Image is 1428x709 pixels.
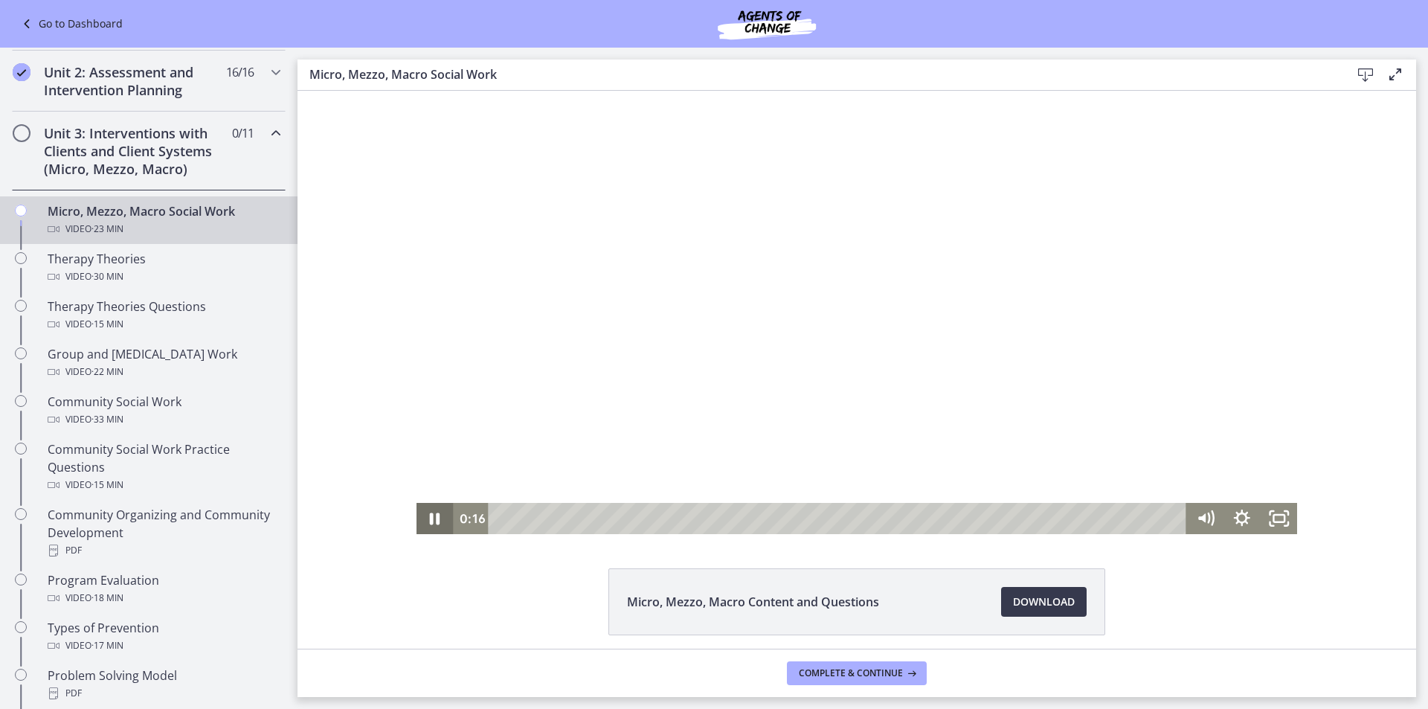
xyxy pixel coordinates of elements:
[48,476,280,494] div: Video
[297,91,1416,534] iframe: Video Lesson
[787,661,927,685] button: Complete & continue
[91,637,123,655] span: · 17 min
[48,250,280,286] div: Therapy Theories
[91,589,123,607] span: · 18 min
[890,412,926,443] button: Mute
[927,412,963,443] button: Show settings menu
[1013,593,1075,611] span: Download
[91,363,123,381] span: · 22 min
[48,220,280,238] div: Video
[48,298,280,333] div: Therapy Theories Questions
[91,268,123,286] span: · 30 min
[627,593,879,611] span: Micro, Mezzo, Macro Content and Questions
[48,571,280,607] div: Program Evaluation
[48,667,280,702] div: Problem Solving Model
[48,542,280,559] div: PDF
[91,411,123,429] span: · 33 min
[48,315,280,333] div: Video
[48,202,280,238] div: Micro, Mezzo, Macro Social Work
[48,411,280,429] div: Video
[91,220,123,238] span: · 23 min
[18,15,123,33] a: Go to Dashboard
[799,667,903,679] span: Complete & continue
[13,63,30,81] i: Completed
[48,345,280,381] div: Group and [MEDICAL_DATA] Work
[48,506,280,559] div: Community Organizing and Community Development
[44,63,225,99] h2: Unit 2: Assessment and Intervention Planning
[678,6,856,42] img: Agents of Change
[91,315,123,333] span: · 15 min
[48,268,280,286] div: Video
[48,589,280,607] div: Video
[232,124,254,142] span: 0 / 11
[226,63,254,81] span: 16 / 16
[91,476,123,494] span: · 15 min
[48,637,280,655] div: Video
[48,440,280,494] div: Community Social Work Practice Questions
[309,65,1327,83] h3: Micro, Mezzo, Macro Social Work
[48,393,280,429] div: Community Social Work
[1001,587,1087,617] a: Download
[48,363,280,381] div: Video
[44,124,225,178] h2: Unit 3: Interventions with Clients and Client Systems (Micro, Mezzo, Macro)
[963,412,1000,443] button: Fullscreen
[48,619,280,655] div: Types of Prevention
[48,684,280,702] div: PDF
